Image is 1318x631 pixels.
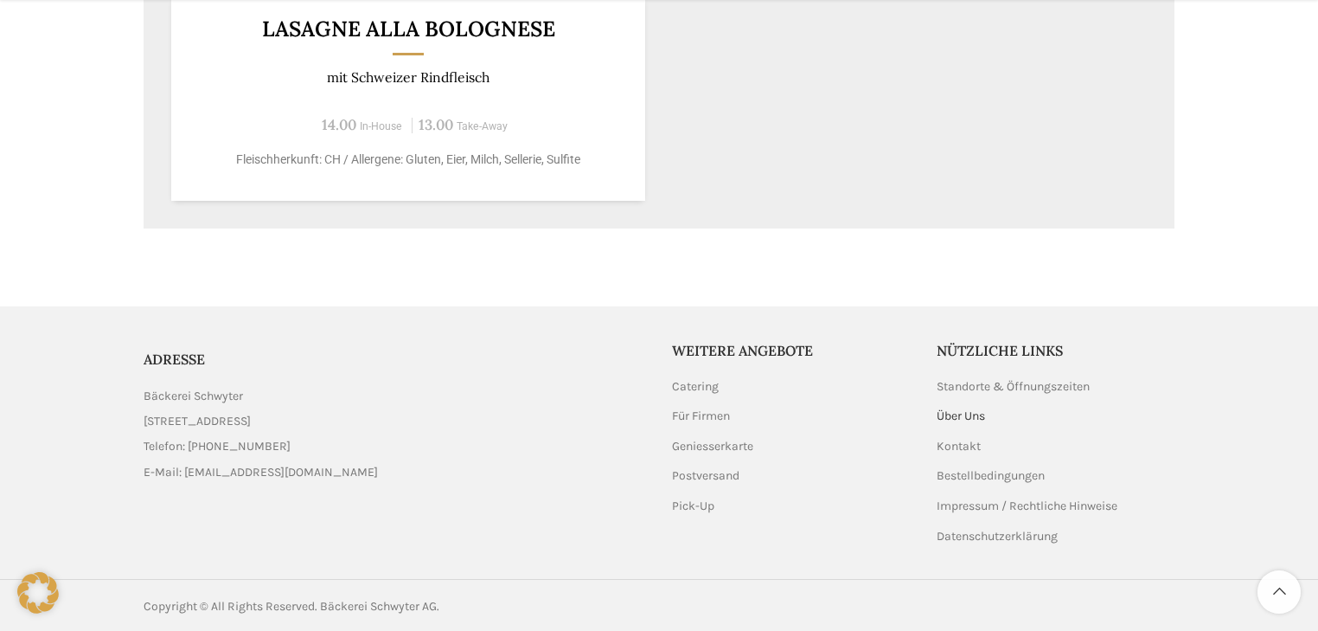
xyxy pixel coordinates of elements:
a: List item link [144,437,646,456]
a: Für Firmen [672,408,732,425]
span: 13.00 [419,115,453,134]
span: 14.00 [322,115,356,134]
a: Über Uns [937,408,987,425]
p: mit Schweizer Rindfleisch [193,69,624,86]
span: E-Mail: [EMAIL_ADDRESS][DOMAIN_NAME] [144,463,378,482]
a: Standorte & Öffnungszeiten [937,378,1091,396]
a: Kontakt [937,438,982,455]
h3: Lasagne alla Bolognese [193,18,624,40]
a: Pick-Up [672,498,716,515]
span: Take-Away [457,120,508,132]
a: Bestellbedingungen [937,467,1046,485]
a: Impressum / Rechtliche Hinweise [937,498,1119,515]
a: Scroll to top button [1257,570,1301,614]
a: Postversand [672,467,741,485]
span: ADRESSE [144,351,205,368]
a: Datenschutzerklärung [937,528,1059,545]
div: Copyright © All Rights Reserved. Bäckerei Schwyter AG. [144,597,650,616]
h5: Weitere Angebote [672,341,911,360]
a: Catering [672,378,720,396]
p: Fleischherkunft: CH / Allergene: Gluten, Eier, Milch, Sellerie, Sulfite [193,151,624,169]
a: Geniesserkarte [672,438,755,455]
span: [STREET_ADDRESS] [144,412,251,431]
span: Bäckerei Schwyter [144,387,243,406]
h5: Nützliche Links [937,341,1175,360]
span: In-House [360,120,402,132]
